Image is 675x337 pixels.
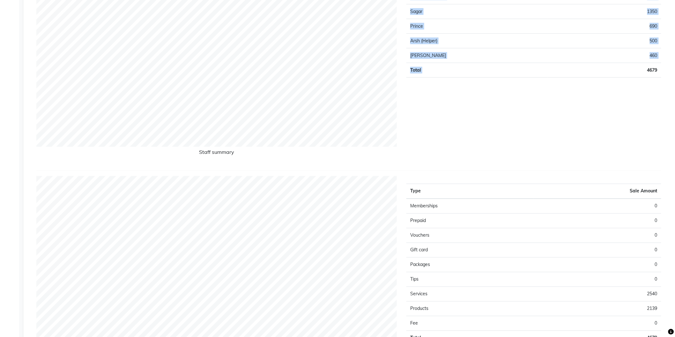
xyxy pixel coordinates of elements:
[547,4,661,19] td: 1350
[547,63,661,78] td: 4679
[406,48,547,63] td: [PERSON_NAME]
[406,258,534,272] td: Packages
[36,149,397,158] h6: Staff summary
[406,34,547,48] td: Arsh (Helper)
[534,287,661,302] td: 2540
[406,302,534,316] td: Products
[406,19,547,34] td: Prince
[406,199,534,214] td: Memberships
[406,287,534,302] td: Services
[547,34,661,48] td: 500
[534,272,661,287] td: 0
[406,272,534,287] td: Tips
[534,316,661,331] td: 0
[406,4,547,19] td: Sagar
[534,243,661,258] td: 0
[406,63,547,78] td: Total
[406,316,534,331] td: Fee
[547,19,661,34] td: 690
[534,258,661,272] td: 0
[406,184,534,199] th: Type
[534,302,661,316] td: 2139
[534,214,661,228] td: 0
[534,228,661,243] td: 0
[406,243,534,258] td: Gift card
[534,199,661,214] td: 0
[534,184,661,199] th: Sale Amount
[547,48,661,63] td: 460
[406,214,534,228] td: Prepaid
[406,228,534,243] td: Vouchers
